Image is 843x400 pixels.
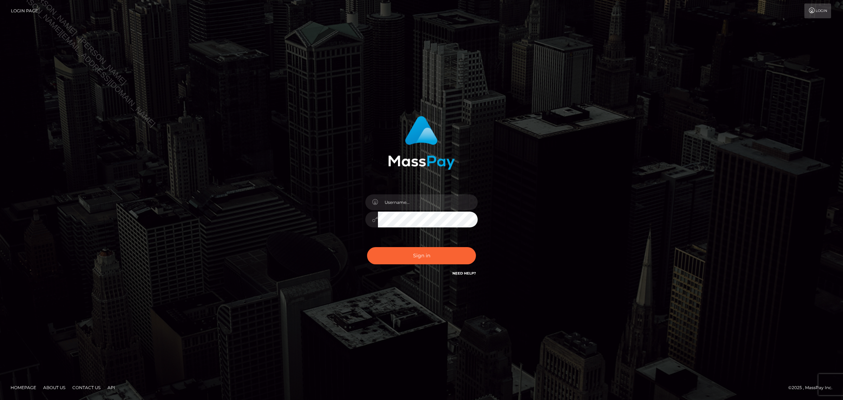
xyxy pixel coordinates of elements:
a: Need Help? [452,271,476,276]
a: Login Page [11,4,38,18]
a: Contact Us [70,382,103,393]
a: API [105,382,118,393]
div: © 2025 , MassPay Inc. [788,384,838,392]
a: Homepage [8,382,39,393]
input: Username... [378,194,478,210]
img: MassPay Login [388,116,455,170]
button: Sign in [367,247,476,264]
a: Login [804,4,831,18]
a: About Us [40,382,68,393]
